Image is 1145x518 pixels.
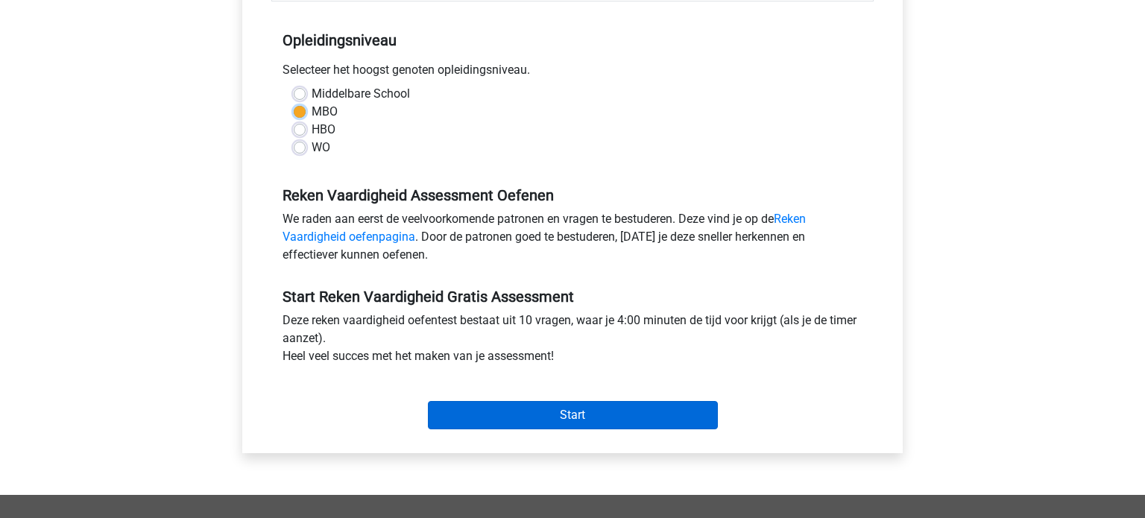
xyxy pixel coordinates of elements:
[283,186,862,204] h5: Reken Vaardigheid Assessment Oefenen
[312,121,335,139] label: HBO
[283,288,862,306] h5: Start Reken Vaardigheid Gratis Assessment
[283,25,862,55] h5: Opleidingsniveau
[271,312,874,371] div: Deze reken vaardigheid oefentest bestaat uit 10 vragen, waar je 4:00 minuten de tijd voor krijgt ...
[312,85,410,103] label: Middelbare School
[312,103,338,121] label: MBO
[428,401,718,429] input: Start
[312,139,330,157] label: WO
[271,210,874,270] div: We raden aan eerst de veelvoorkomende patronen en vragen te bestuderen. Deze vind je op de . Door...
[271,61,874,85] div: Selecteer het hoogst genoten opleidingsniveau.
